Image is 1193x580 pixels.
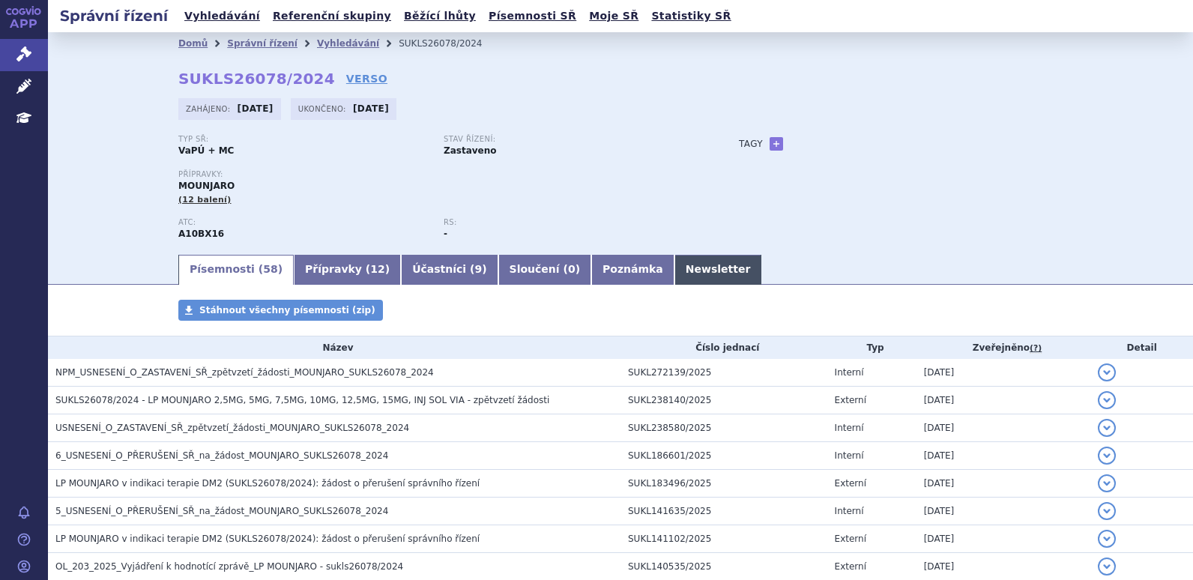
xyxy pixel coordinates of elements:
span: Interní [835,506,864,516]
span: Interní [835,423,864,433]
h3: Tagy [739,135,763,153]
span: 58 [263,263,277,275]
a: VERSO [346,71,387,86]
strong: SUKLS26078/2024 [178,70,335,88]
button: detail [1098,363,1116,381]
p: Typ SŘ: [178,135,429,144]
button: detail [1098,419,1116,437]
span: 5_USNESENÍ_O_PŘERUŠENÍ_SŘ_na_žádost_MOUNJARO_SUKLS26078_2024 [55,506,388,516]
a: + [770,137,783,151]
span: (12 balení) [178,195,231,205]
p: RS: [444,218,694,227]
a: Vyhledávání [180,6,265,26]
span: Zahájeno: [186,103,233,115]
a: Referenční skupiny [268,6,396,26]
a: Vyhledávání [317,38,379,49]
button: detail [1098,502,1116,520]
a: Moje SŘ [585,6,643,26]
span: LP MOUNJARO v indikaci terapie DM2 (SUKLS26078/2024): žádost o přerušení správního řízení [55,534,480,544]
td: [DATE] [916,359,1091,387]
span: Stáhnout všechny písemnosti (zip) [199,305,375,315]
a: Poznámka [591,255,674,285]
td: SUKL183496/2025 [620,470,827,498]
li: SUKLS26078/2024 [399,32,501,55]
td: SUKL272139/2025 [620,359,827,387]
td: SUKL186601/2025 [620,442,827,470]
p: Přípravky: [178,170,709,179]
a: Správní řízení [227,38,298,49]
a: Písemnosti (58) [178,255,294,285]
a: Newsletter [674,255,762,285]
a: Účastníci (9) [401,255,498,285]
button: detail [1098,530,1116,548]
button: detail [1098,447,1116,465]
td: [DATE] [916,525,1091,553]
th: Zveřejněno [916,336,1091,359]
th: Typ [827,336,916,359]
strong: [DATE] [353,103,389,114]
a: Přípravky (12) [294,255,401,285]
span: 6_USNESENÍ_O_PŘERUŠENÍ_SŘ_na_žádost_MOUNJARO_SUKLS26078_2024 [55,450,388,461]
span: Interní [835,450,864,461]
th: Číslo jednací [620,336,827,359]
a: Statistiky SŘ [647,6,735,26]
strong: VaPÚ + MC [178,145,234,156]
td: SUKL141635/2025 [620,498,827,525]
abbr: (?) [1030,343,1042,354]
th: Detail [1090,336,1193,359]
span: LP MOUNJARO v indikaci terapie DM2 (SUKLS26078/2024): žádost o přerušení správního řízení [55,478,480,489]
td: [DATE] [916,442,1091,470]
td: [DATE] [916,414,1091,442]
span: USNESENÍ_O_ZASTAVENÍ_SŘ_zpětvzetí_žádosti_MOUNJARO_SUKLS26078_2024 [55,423,409,433]
td: [DATE] [916,387,1091,414]
strong: [DATE] [238,103,274,114]
td: [DATE] [916,498,1091,525]
th: Název [48,336,620,359]
button: detail [1098,391,1116,409]
span: Ukončeno: [298,103,349,115]
span: OL_203_2025_Vyjádření k hodnotící zprávě_LP MOUNJARO - sukls26078/2024 [55,561,403,572]
span: MOUNJARO [178,181,235,191]
td: SUKL238140/2025 [620,387,827,414]
strong: Zastaveno [444,145,497,156]
a: Stáhnout všechny písemnosti (zip) [178,300,383,321]
p: Stav řízení: [444,135,694,144]
a: Sloučení (0) [498,255,591,285]
button: detail [1098,474,1116,492]
span: NPM_USNESENÍ_O_ZASTAVENÍ_SŘ_zpětvzetí_žádosti_MOUNJARO_SUKLS26078_2024 [55,367,434,378]
td: SUKL141102/2025 [620,525,827,553]
strong: TIRZEPATID [178,229,224,239]
strong: - [444,229,447,239]
span: SUKLS26078/2024 - LP MOUNJARO 2,5MG, 5MG, 7,5MG, 10MG, 12,5MG, 15MG, INJ SOL VIA - zpětvzetí žádosti [55,395,549,405]
span: Externí [835,478,866,489]
td: [DATE] [916,470,1091,498]
span: 0 [568,263,576,275]
a: Domů [178,38,208,49]
span: Externí [835,534,866,544]
span: Externí [835,395,866,405]
span: 9 [474,263,482,275]
h2: Správní řízení [48,5,180,26]
span: 12 [370,263,384,275]
td: SUKL238580/2025 [620,414,827,442]
button: detail [1098,558,1116,576]
span: Interní [835,367,864,378]
p: ATC: [178,218,429,227]
a: Běžící lhůty [399,6,480,26]
a: Písemnosti SŘ [484,6,581,26]
span: Externí [835,561,866,572]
